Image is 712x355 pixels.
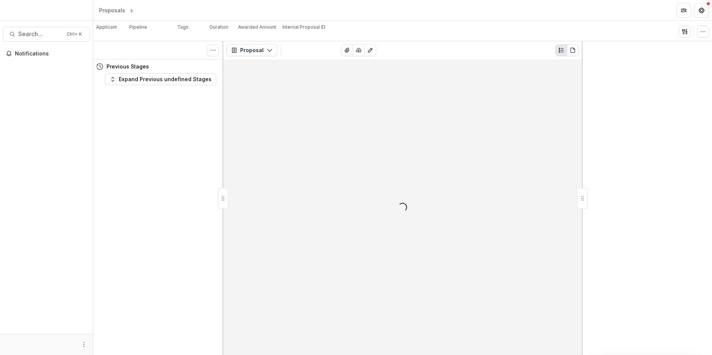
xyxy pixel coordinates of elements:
button: Partners [676,3,691,18]
p: Tags [177,24,188,31]
a: Proposals [96,5,128,16]
div: Ctrl + K [65,30,83,38]
span: Notifications [15,51,87,57]
span: Search... [18,31,62,38]
p: Internal Proposal ID [282,24,325,31]
button: Get Help [694,3,709,18]
p: Applicant [96,24,117,31]
button: View Attached Files [341,44,353,56]
div: Proposals [99,6,125,14]
p: Awarded Amount [238,24,276,31]
p: Duration [210,24,228,31]
button: Proposal [226,44,277,56]
button: Plaintext view [555,44,567,56]
button: PDF view [567,44,579,56]
button: Notifications [3,48,90,60]
button: Edit as form [364,44,376,56]
button: Expand Previous undefined Stages [105,73,216,85]
button: More [79,340,88,349]
h4: Previous Stages [107,63,149,70]
button: Search... [3,27,90,42]
p: Pipeline [129,24,147,31]
button: Toggle View Cancelled Tasks [207,44,219,56]
nav: breadcrumb [96,5,166,16]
